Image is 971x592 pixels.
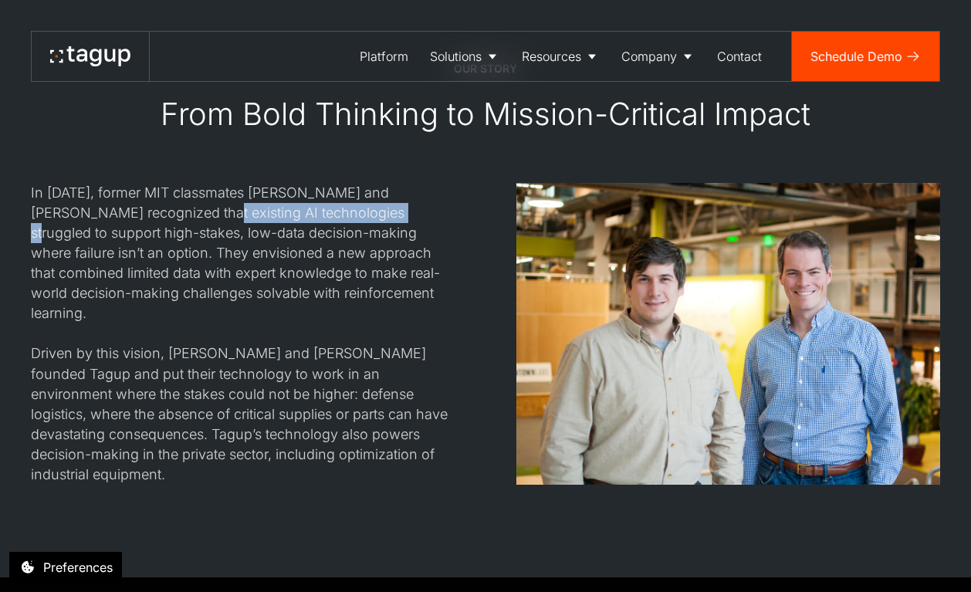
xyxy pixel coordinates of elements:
a: Solutions [419,32,511,81]
a: Platform [349,32,419,81]
a: Contact [706,32,773,81]
a: Resources [511,32,611,81]
div: Resources [522,47,581,66]
div: Company [621,47,677,66]
div: Solutions [430,47,482,66]
div: Platform [360,47,408,66]
a: Company [611,32,706,81]
div: Contact [717,47,762,66]
div: In [DATE], former MIT classmates [PERSON_NAME] and [PERSON_NAME] recognized that existing AI tech... [31,183,455,485]
div: Schedule Demo [810,47,902,66]
a: Schedule Demo [792,32,939,81]
div: From Bold Thinking to Mission-Critical Impact [161,95,810,134]
div: Preferences [43,558,113,577]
